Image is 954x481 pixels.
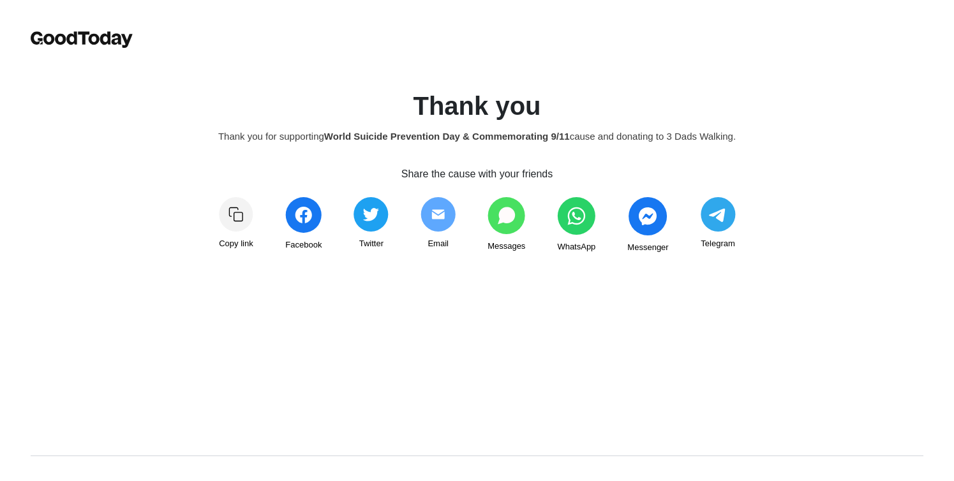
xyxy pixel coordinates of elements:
[557,240,595,254] span: WhatsApp
[285,238,322,252] span: Facebook
[78,166,876,182] div: Share the cause with your friends
[701,197,736,232] img: share_telegram-202ce42bf2dc56a75ae6f480dc55a76afea62cc0f429ad49403062cf127563fc.svg
[285,197,322,255] a: Facebook
[219,197,254,232] img: Copy link
[428,237,449,251] span: Email
[285,197,322,233] img: share_facebook-c991d833322401cbb4f237049bfc194d63ef308eb3503c7c3024a8cbde471ffb.svg
[324,131,570,142] strong: World Suicide Prevention Day & Commemorating 9/11
[78,96,876,116] h1: Thank you
[488,197,525,255] a: Messages
[627,197,668,255] a: Messenger
[354,197,389,232] img: share_twitter-4edeb73ec953106eaf988c2bc856af36d9939993d6d052e2104170eae85ec90a.svg
[557,197,595,235] img: share_whatsapp-5443f3cdddf22c2a0b826378880ed971e5ae1b823a31c339f5b218d16a196cbc.svg
[78,128,876,145] div: Thank you for supporting cause and donating to 3 Dads Walking.
[488,197,525,234] img: share_messages-3b1fb8c04668ff7766dd816aae91723b8c2b0b6fc9585005e55ff97ac9a0ace1.svg
[627,241,668,255] span: Messenger
[421,197,456,232] img: share_email2-0c4679e4b4386d6a5b86d8c72d62db284505652625843b8f2b6952039b23a09d.svg
[219,197,254,255] a: Copy link
[421,197,456,255] a: Email
[359,237,384,251] span: Twitter
[557,197,595,255] a: WhatsApp
[701,197,736,255] a: Telegram
[629,197,667,235] img: share_messenger-c45e1c7bcbce93979a22818f7576546ad346c06511f898ed389b6e9c643ac9fb.svg
[488,239,525,253] span: Messages
[31,31,133,48] img: GoodToday
[354,197,389,255] a: Twitter
[219,237,253,251] span: Copy link
[701,237,734,251] span: Telegram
